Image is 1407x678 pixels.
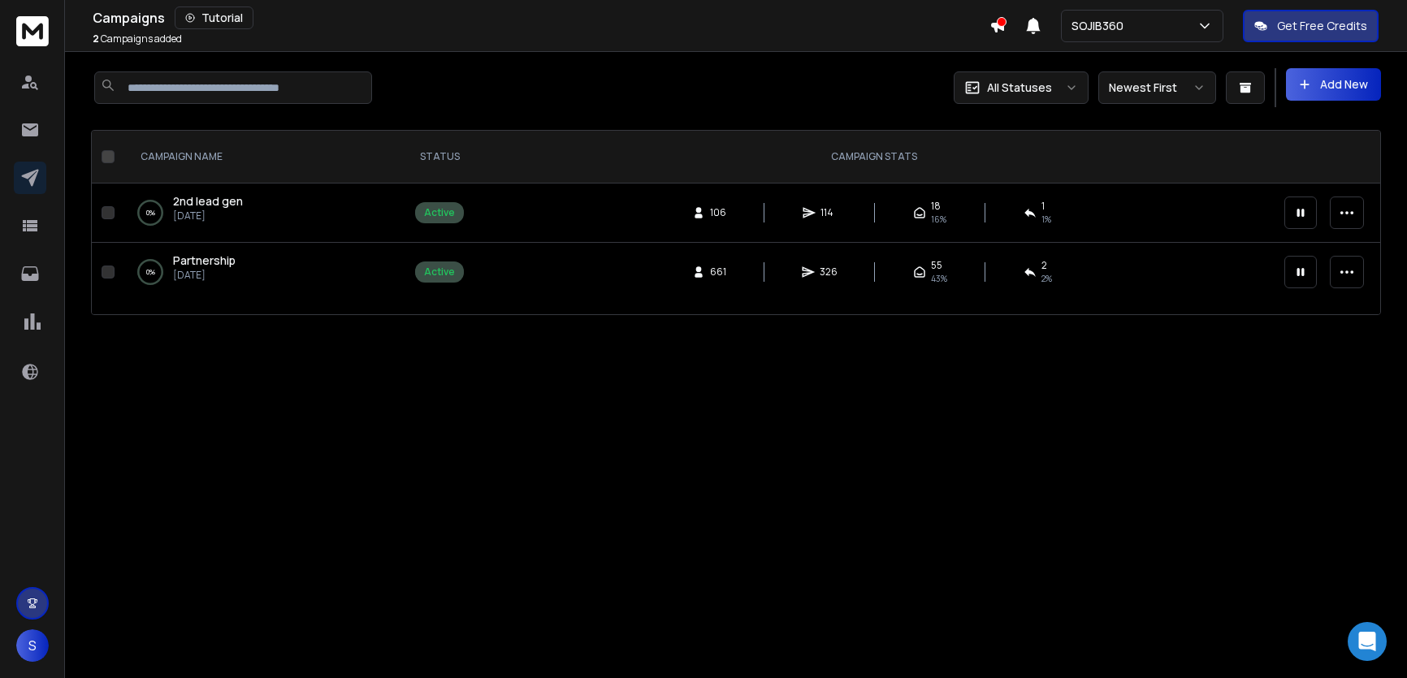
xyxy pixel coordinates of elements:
td: 0%Partnership[DATE] [121,243,405,302]
span: 1 [1041,200,1045,213]
div: Campaigns [93,6,989,29]
p: 0 % [146,205,155,221]
span: 16 % [931,213,946,226]
span: 2 [93,32,99,45]
a: Partnership [173,253,236,269]
button: S [16,629,49,662]
p: 0 % [146,264,155,280]
p: Get Free Credits [1277,18,1367,34]
span: 106 [710,206,726,219]
span: 55 [931,259,942,272]
span: 43 % [931,272,947,285]
div: Active [424,266,455,279]
th: CAMPAIGN NAME [121,131,405,184]
p: Campaigns added [93,32,182,45]
span: Partnership [173,253,236,268]
span: 18 [931,200,941,213]
th: CAMPAIGN STATS [474,131,1275,184]
div: Open Intercom Messenger [1348,622,1387,661]
button: Tutorial [175,6,253,29]
p: SOJIB360 [1071,18,1130,34]
a: 2nd lead gen [173,193,243,209]
td: 0%2nd lead gen[DATE] [121,184,405,243]
span: 661 [710,266,726,279]
span: 326 [820,266,838,279]
span: 2 % [1041,272,1052,285]
span: 2nd lead gen [173,193,243,209]
span: 2 [1041,259,1047,272]
span: 1 % [1041,213,1051,226]
button: Newest First [1098,71,1216,104]
div: Active [424,206,455,219]
p: All Statuses [987,80,1052,96]
p: [DATE] [173,269,236,282]
th: STATUS [405,131,474,184]
span: 114 [820,206,837,219]
p: [DATE] [173,209,243,222]
button: Add New [1286,68,1381,101]
button: Get Free Credits [1243,10,1379,42]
